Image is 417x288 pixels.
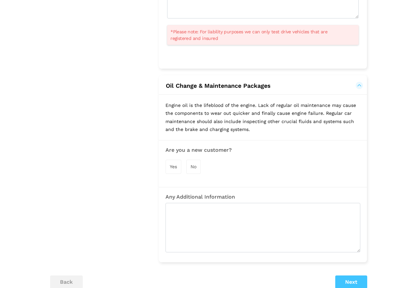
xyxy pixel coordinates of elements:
p: Engine oil is the lifeblood of the engine. Lack of regular oil maintenance may cause the componen... [159,95,367,140]
h3: Are you a new customer? [165,147,232,153]
button: Oil Change & Maintenance Packages [165,82,271,90]
h3: Any Additional Information [165,194,360,200]
span: *Please note: For liability purposes we can only test drive vehicles that are registered and insured [170,28,347,42]
span: No [191,164,196,169]
span: Yes [170,164,177,169]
